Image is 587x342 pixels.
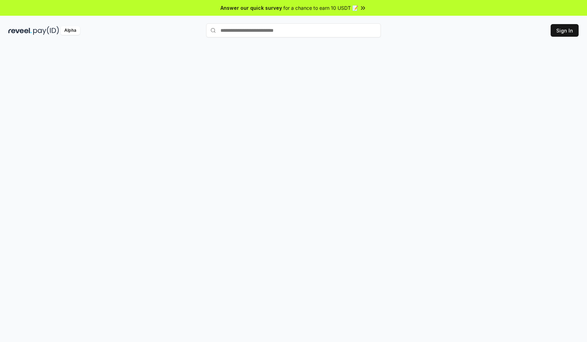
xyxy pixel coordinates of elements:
[551,24,579,37] button: Sign In
[60,26,80,35] div: Alpha
[283,4,358,12] span: for a chance to earn 10 USDT 📝
[8,26,32,35] img: reveel_dark
[220,4,282,12] span: Answer our quick survey
[33,26,59,35] img: pay_id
